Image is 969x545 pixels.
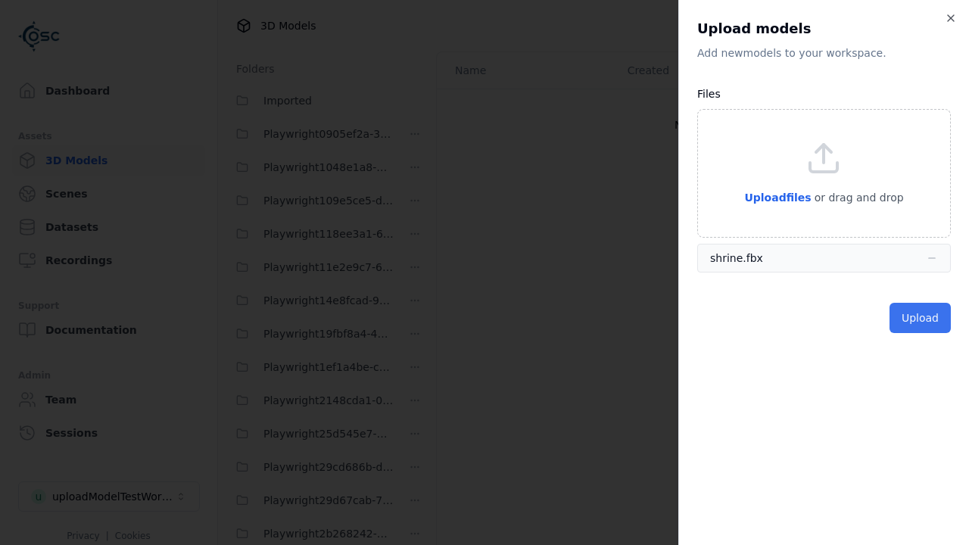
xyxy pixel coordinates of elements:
[744,192,811,204] span: Upload files
[812,188,904,207] p: or drag and drop
[697,45,951,61] p: Add new model s to your workspace.
[697,88,721,100] label: Files
[697,18,951,39] h2: Upload models
[710,251,763,266] div: shrine.fbx
[890,303,951,333] button: Upload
